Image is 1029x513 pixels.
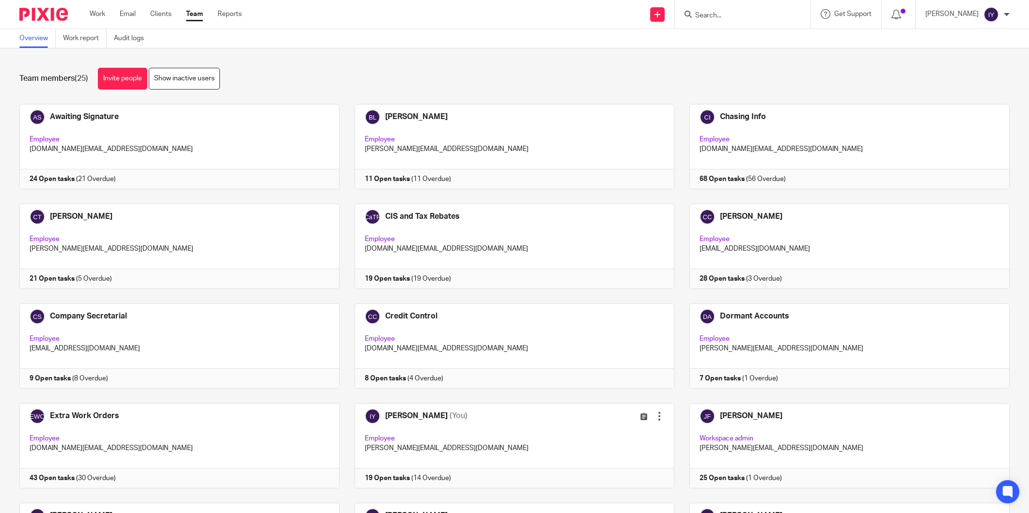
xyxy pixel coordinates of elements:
[218,9,242,19] a: Reports
[19,74,88,84] h1: Team members
[834,11,872,17] span: Get Support
[114,29,151,48] a: Audit logs
[694,12,781,20] input: Search
[63,29,107,48] a: Work report
[120,9,136,19] a: Email
[19,29,56,48] a: Overview
[186,9,203,19] a: Team
[925,9,979,19] p: [PERSON_NAME]
[75,75,88,82] span: (25)
[19,8,68,21] img: Pixie
[150,9,171,19] a: Clients
[983,7,999,22] img: svg%3E
[90,9,105,19] a: Work
[149,68,220,90] a: Show inactive users
[98,68,147,90] a: Invite people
